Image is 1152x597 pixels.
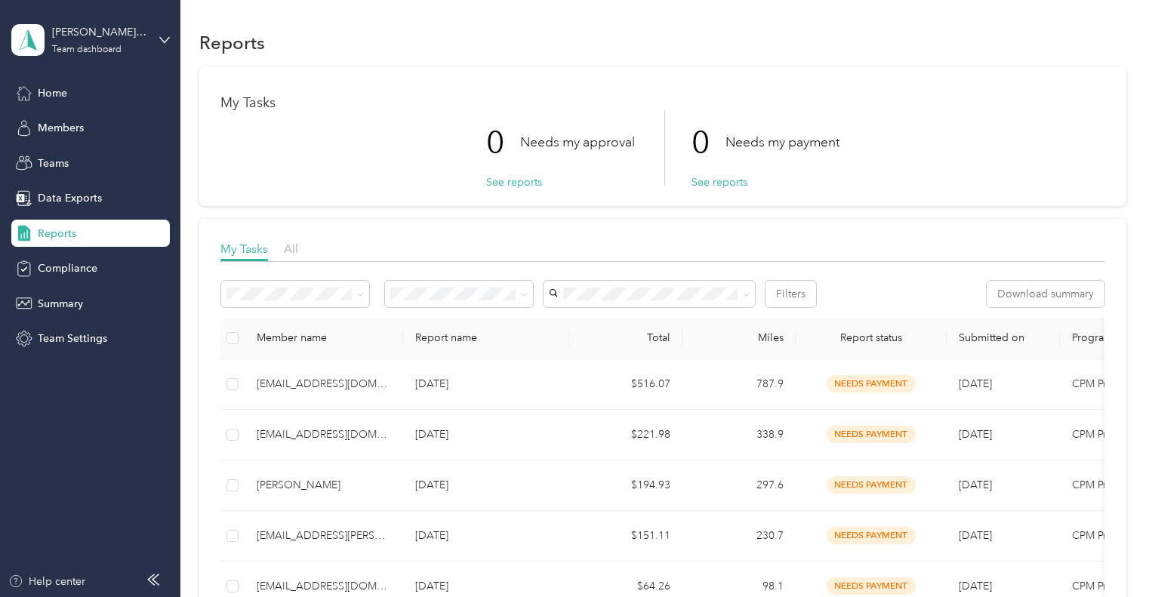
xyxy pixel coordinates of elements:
p: [DATE] [415,578,557,595]
span: Reports [38,226,76,242]
td: $221.98 [569,410,682,460]
span: Data Exports [38,190,102,206]
p: Needs my approval [520,133,635,152]
span: All [284,242,298,256]
span: needs payment [827,577,916,595]
td: 297.6 [682,460,796,511]
div: [PERSON_NAME] [257,477,391,494]
th: Submitted on [947,318,1060,359]
span: [DATE] [959,529,992,542]
div: [EMAIL_ADDRESS][PERSON_NAME][DOMAIN_NAME] [257,528,391,544]
td: 338.9 [682,410,796,460]
p: [DATE] [415,528,557,544]
span: Compliance [38,260,97,276]
button: See reports [486,174,542,190]
td: $516.07 [569,359,682,410]
td: $194.93 [569,460,682,511]
span: Home [38,85,67,101]
span: needs payment [827,527,916,544]
span: [DATE] [959,580,992,592]
div: [EMAIL_ADDRESS][DOMAIN_NAME] [257,578,391,595]
p: 0 [692,111,725,174]
div: [PERSON_NAME]'s Team [52,24,146,40]
td: $151.11 [569,511,682,562]
h1: Reports [199,35,265,51]
button: Filters [765,281,816,307]
div: [EMAIL_ADDRESS][DOMAIN_NAME] [257,376,391,392]
p: Needs my payment [725,133,839,152]
span: Summary [38,296,83,312]
p: 0 [486,111,520,174]
button: Download summary [987,281,1104,307]
p: [DATE] [415,477,557,494]
span: Members [38,120,84,136]
span: Team Settings [38,331,107,346]
th: Report name [403,318,569,359]
span: [DATE] [959,377,992,390]
h1: My Tasks [220,95,1105,111]
th: Member name [245,318,403,359]
button: Help center [8,574,85,589]
span: needs payment [827,426,916,443]
div: Member name [257,331,391,344]
div: [EMAIL_ADDRESS][DOMAIN_NAME] [257,426,391,443]
button: See reports [692,174,747,190]
td: 230.7 [682,511,796,562]
td: 787.9 [682,359,796,410]
span: [DATE] [959,479,992,491]
span: needs payment [827,375,916,392]
span: My Tasks [220,242,268,256]
div: Team dashboard [52,45,122,54]
div: Miles [695,331,784,344]
span: Report status [808,331,935,344]
span: Teams [38,155,69,171]
p: [DATE] [415,376,557,392]
span: needs payment [827,476,916,494]
span: [DATE] [959,428,992,441]
p: [DATE] [415,426,557,443]
div: Total [581,331,670,344]
iframe: Everlance-gr Chat Button Frame [1067,512,1152,597]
